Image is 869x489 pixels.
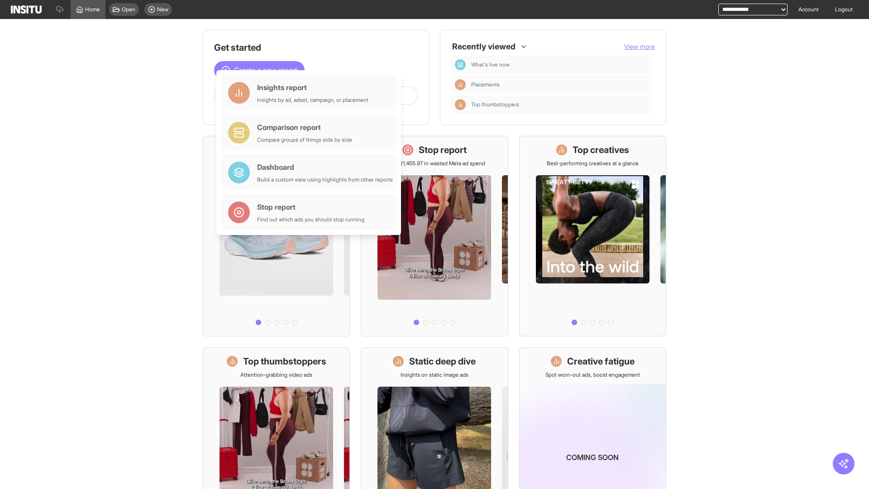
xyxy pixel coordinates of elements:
div: Insights by ad, adset, campaign, or placement [257,96,368,104]
span: Top thumbstoppers [471,101,648,108]
span: What's live now [471,61,648,68]
h1: Stop report [419,144,467,156]
div: Compare groups of things side by side [257,136,352,144]
div: Dashboard [455,59,466,70]
div: Comparison report [257,122,352,133]
div: Build a custom view using highlights from other reports [257,176,393,183]
div: Insights [455,99,466,110]
h1: Top thumbstoppers [243,355,326,368]
img: Logo [11,5,42,14]
button: Create a new report [214,61,305,79]
a: What's live nowSee all active ads instantly [203,136,350,336]
h1: Top creatives [573,144,629,156]
span: Placements [471,81,500,88]
h1: Static deep dive [409,355,476,368]
p: Best-performing creatives at a glance [547,160,639,167]
div: Insights report [257,82,368,93]
span: Open [122,6,135,13]
span: Create a new report [234,65,297,76]
button: View more [624,42,655,51]
p: Insights on static image ads [401,371,468,379]
span: View more [624,43,655,50]
span: Top thumbstoppers [471,101,519,108]
span: Placements [471,81,648,88]
div: Stop report [257,201,364,212]
p: Attention-grabbing video ads [240,371,312,379]
h1: Get started [214,41,418,54]
span: Home [85,6,100,13]
div: Find out which ads you should stop running [257,216,364,223]
a: Top creativesBest-performing creatives at a glance [519,136,666,336]
div: Insights [455,79,466,90]
span: What's live now [471,61,510,68]
a: Stop reportSave £21,455.97 in wasted Meta ad spend [361,136,508,336]
div: Dashboard [257,162,393,173]
p: Save £21,455.97 in wasted Meta ad spend [383,160,485,167]
span: New [157,6,168,13]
